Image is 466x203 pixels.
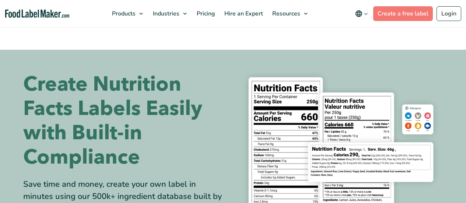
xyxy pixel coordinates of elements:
a: Create a free label [373,6,433,21]
span: Hire an Expert [222,10,264,18]
a: Login [437,6,461,21]
span: Resources [270,10,301,18]
span: Products [110,10,136,18]
h1: Create Nutrition Facts Labels Easily with Built-in Compliance [23,72,228,169]
span: Pricing [195,10,216,18]
span: Industries [151,10,180,18]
